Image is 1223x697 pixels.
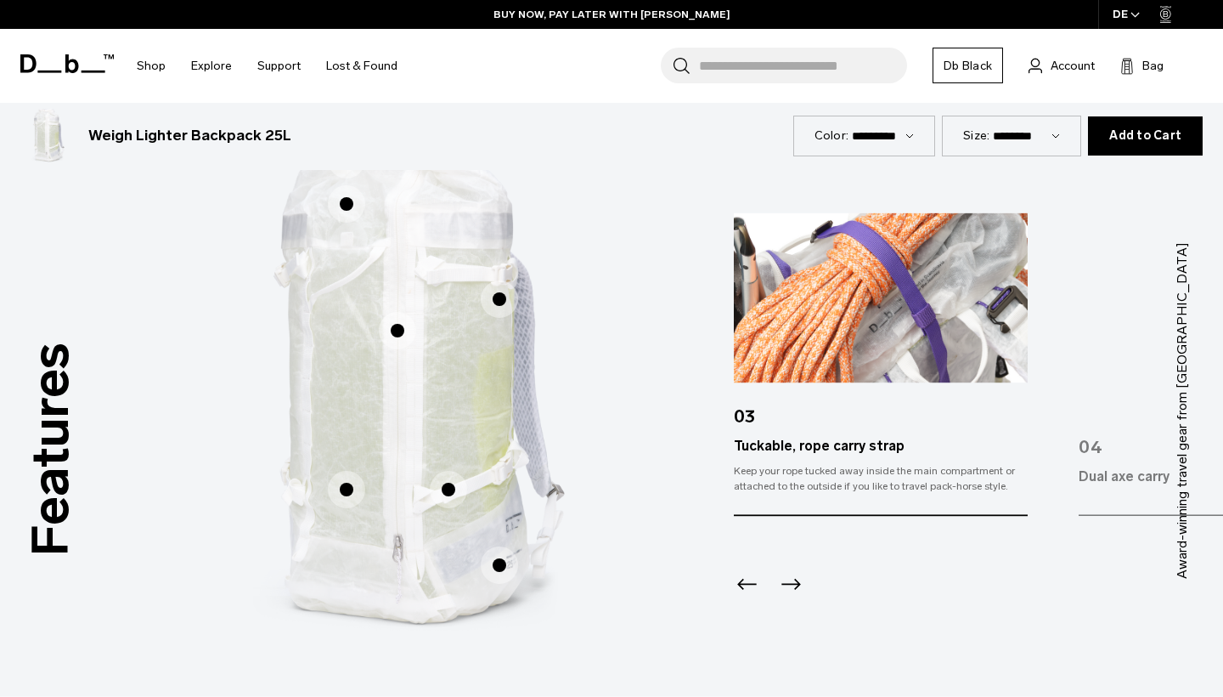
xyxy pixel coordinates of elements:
a: Support [257,36,301,96]
div: Keep your rope tucked away inside the main compartment or attached to the outside if you like to ... [734,464,1028,495]
button: Bag [1120,55,1164,76]
a: Lost & Found [326,36,397,96]
button: Add to Cart [1088,116,1203,156]
span: Account [1051,57,1095,75]
span: Add to Cart [1109,129,1181,143]
div: 3 / 7 [734,213,1028,517]
a: BUY NOW, PAY LATER WITH [PERSON_NAME] [493,7,730,22]
h3: Weigh Lighter Backpack 25L [88,125,291,147]
div: Next slide [777,571,800,609]
label: Size: [963,127,989,144]
label: Color: [814,127,849,144]
div: Tuckable, rope carry strap [734,437,1028,457]
h3: Features [12,343,90,557]
span: Bag [1142,57,1164,75]
img: Weigh Lighter Backpack 25L Diffusion [20,109,75,163]
a: Shop [137,36,166,96]
a: Explore [191,36,232,96]
a: Account [1029,55,1095,76]
div: 03 [734,382,1028,437]
nav: Main Navigation [124,29,410,103]
a: Db Black [933,48,1003,83]
div: Previous slide [734,571,757,609]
